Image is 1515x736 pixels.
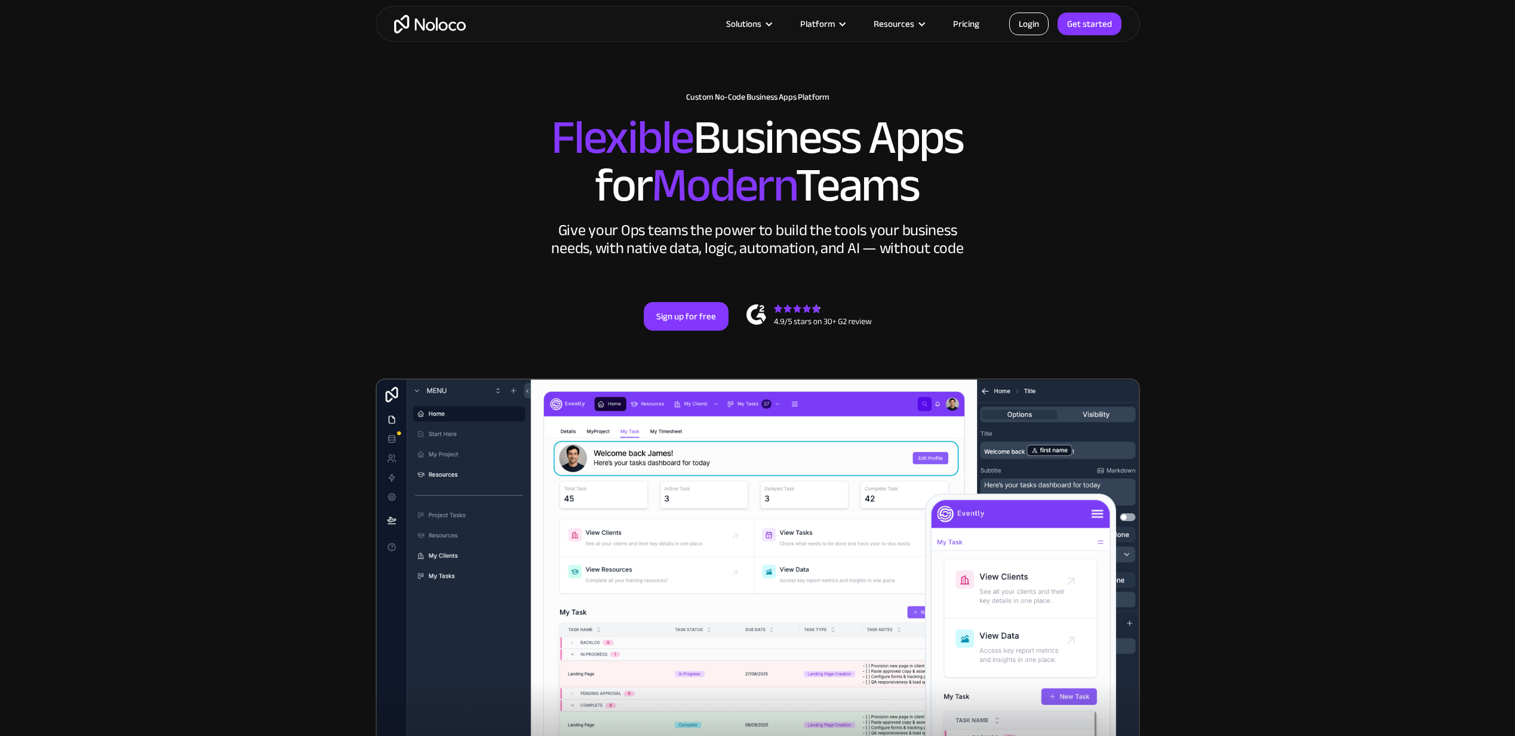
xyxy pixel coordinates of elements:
[644,302,729,331] a: Sign up for free
[859,16,938,32] div: Resources
[394,15,466,33] a: home
[938,16,994,32] a: Pricing
[785,16,859,32] div: Platform
[711,16,785,32] div: Solutions
[551,93,693,182] span: Flexible
[652,141,795,230] span: Modern
[388,93,1128,102] h1: Custom No-Code Business Apps Platform
[1009,13,1049,35] a: Login
[800,16,835,32] div: Platform
[726,16,761,32] div: Solutions
[874,16,914,32] div: Resources
[549,221,967,257] div: Give your Ops teams the power to build the tools your business needs, with native data, logic, au...
[1058,13,1121,35] a: Get started
[388,114,1128,210] h2: Business Apps for Teams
